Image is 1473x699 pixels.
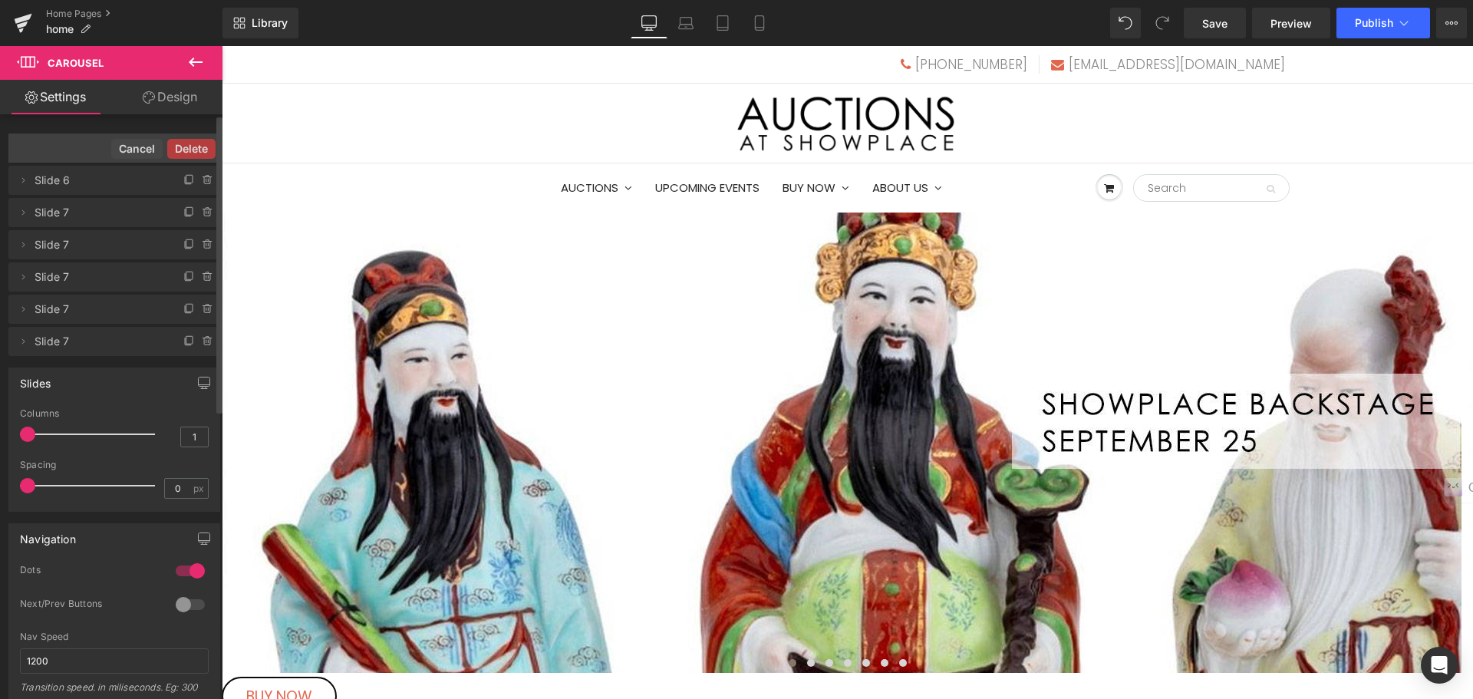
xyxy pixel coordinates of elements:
[46,23,74,35] span: home
[111,139,163,159] button: Cancel
[549,118,639,166] a: BUY NOW
[1110,8,1141,38] button: Undo
[25,640,91,661] span: BUY NOW
[20,524,76,546] div: Navigation
[20,598,160,614] div: Next/Prev Buttons
[1270,15,1312,31] span: Preview
[422,118,549,166] a: UPCOMING EVENTS
[639,118,732,166] a: ABOUT US
[20,368,51,390] div: Slides
[515,38,737,117] img: Showplace
[114,80,226,114] a: Design
[35,327,163,356] span: Slide 7
[829,9,1063,28] a: [EMAIL_ADDRESS][DOMAIN_NAME]
[222,8,298,38] a: New Library
[35,295,163,324] span: Slide 7
[704,8,741,38] a: Tablet
[328,118,422,166] a: Auctions
[35,198,163,227] span: Slide 7
[667,8,704,38] a: Laptop
[631,8,667,38] a: Desktop
[35,230,163,259] span: Slide 7
[35,166,163,195] span: Slide 6
[1202,15,1227,31] span: Save
[741,8,778,38] a: Mobile
[20,631,209,642] div: Nav Speed
[1336,8,1430,38] button: Publish
[48,57,104,69] span: Carousel
[911,128,1068,156] input: Search
[20,408,209,419] div: Columns
[1147,8,1178,38] button: Redo
[46,8,222,20] a: Home Pages
[1252,8,1330,38] a: Preview
[1436,8,1467,38] button: More
[679,9,806,28] a: [PHONE_NUMBER]
[1355,17,1393,29] span: Publish
[20,564,160,580] div: Dots
[252,16,288,30] span: Library
[1421,647,1458,684] div: Open Intercom Messenger
[167,139,216,159] button: Delete
[193,483,206,493] span: px
[35,262,163,292] span: Slide 7
[20,460,209,470] div: Spacing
